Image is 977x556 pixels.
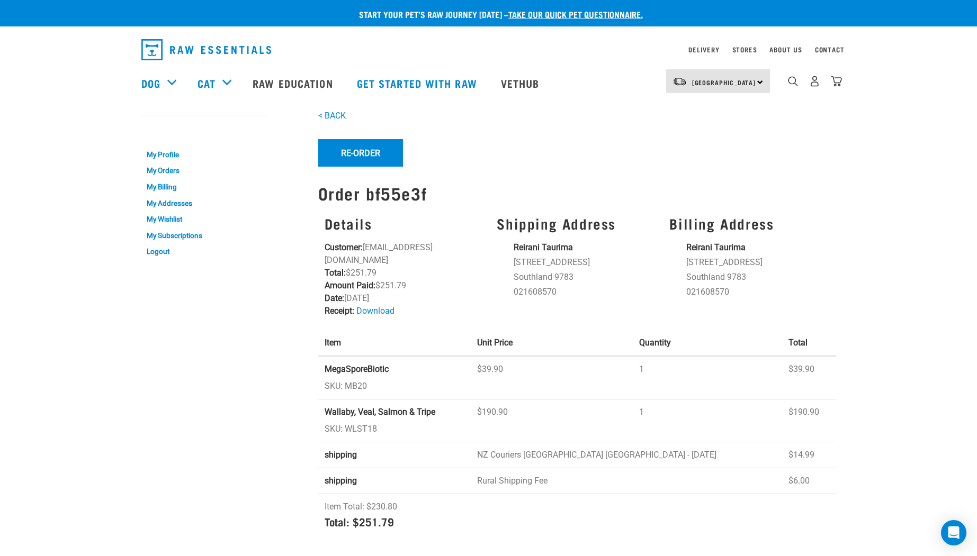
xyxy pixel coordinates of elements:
[686,256,829,269] li: [STREET_ADDRESS]
[514,256,657,269] li: [STREET_ADDRESS]
[809,76,820,87] img: user.png
[198,75,216,91] a: Cat
[318,399,471,442] td: SKU: WLST18
[815,48,845,51] a: Contact
[941,520,966,545] div: Open Intercom Messenger
[325,280,375,290] strong: Amount Paid:
[318,111,346,121] a: < BACK
[673,77,687,86] img: van-moving.png
[514,286,657,298] li: 021608570
[514,271,657,284] li: Southland 9783
[732,48,757,51] a: Stores
[788,76,798,86] img: home-icon-1@2x.png
[141,75,160,91] a: Dog
[782,330,836,356] th: Total
[325,268,346,278] strong: Total:
[471,468,783,494] td: Rural Shipping Fee
[782,442,836,468] td: $14.99
[141,163,268,179] a: My Orders
[688,48,719,51] a: Delivery
[782,399,836,442] td: $190.90
[242,62,346,104] a: Raw Education
[325,306,354,316] strong: Receipt:
[318,209,491,324] div: [EMAIL_ADDRESS][DOMAIN_NAME] $251.79 $251.79 [DATE]
[318,184,836,203] h1: Order bf55e3f
[633,356,783,399] td: 1
[318,494,836,541] td: Item Total: $230.80
[686,271,829,284] li: Southland 9783
[141,125,193,130] a: My Account
[686,286,829,298] li: 021608570
[508,12,643,16] a: take our quick pet questionnaire.
[141,195,268,212] a: My Addresses
[490,62,553,104] a: Vethub
[325,364,389,374] strong: MegaSporeBiotic
[356,306,395,316] a: Download
[471,399,633,442] td: $190.90
[514,242,573,252] strong: Reirani Taurima
[318,139,403,167] button: Re-Order
[325,242,363,252] strong: Customer:
[633,330,783,356] th: Quantity
[141,243,268,260] a: Logout
[831,76,842,87] img: home-icon@2x.png
[133,35,845,65] nav: dropdown navigation
[633,399,783,442] td: 1
[346,62,490,104] a: Get started with Raw
[141,211,268,227] a: My Wishlist
[471,330,633,356] th: Unit Price
[325,476,357,486] strong: shipping
[782,356,836,399] td: $39.90
[692,80,756,84] span: [GEOGRAPHIC_DATA]
[318,356,471,399] td: SKU: MB20
[686,242,746,252] strong: Reirani Taurima
[141,227,268,244] a: My Subscriptions
[325,450,357,460] strong: shipping
[497,215,657,232] h3: Shipping Address
[325,407,435,417] strong: Wallaby, Veal, Salmon & Tripe
[325,515,830,527] h4: Total: $251.79
[471,442,783,468] td: NZ Couriers [GEOGRAPHIC_DATA] [GEOGRAPHIC_DATA] - [DATE]
[318,330,471,356] th: Item
[769,48,802,51] a: About Us
[669,215,829,232] h3: Billing Address
[141,147,268,163] a: My Profile
[325,293,344,303] strong: Date:
[471,356,633,399] td: $39.90
[325,215,485,232] h3: Details
[141,39,271,60] img: Raw Essentials Logo
[782,468,836,494] td: $6.00
[141,179,268,195] a: My Billing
